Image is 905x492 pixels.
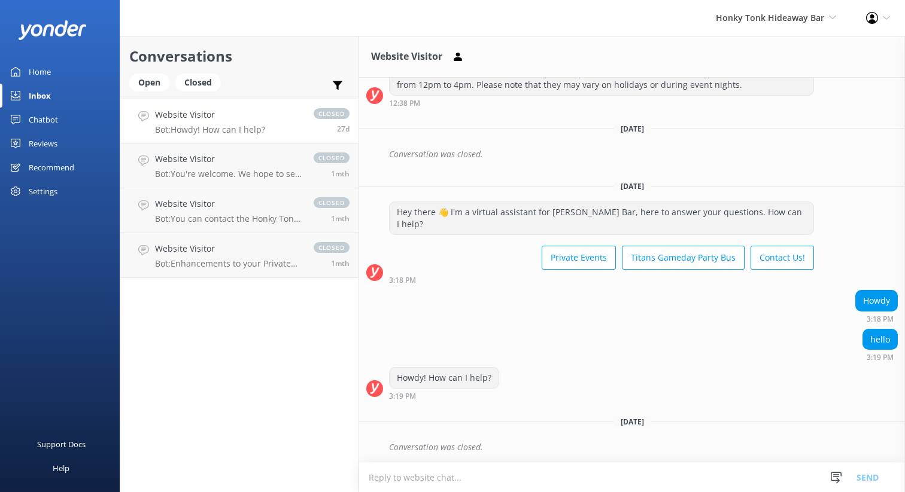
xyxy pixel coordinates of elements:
[390,368,499,388] div: Howdy! How can I help?
[867,354,894,361] strong: 3:19 PM
[155,108,265,121] h4: Website Visitor
[390,202,813,234] div: Hey there 👋 I'm a virtual assistant for [PERSON_NAME] Bar, here to answer your questions. How can...
[331,169,350,179] span: Aug 25 2025 10:54am (UTC -05:00) America/Chicago
[129,75,175,88] a: Open
[751,246,814,270] button: Contact Us!
[331,213,350,224] span: Aug 24 2025 05:12pm (UTC -05:00) America/Chicago
[314,108,350,119] span: closed
[389,99,814,107] div: Aug 25 2025 12:38pm (UTC -05:00) America/Chicago
[29,108,58,132] div: Chatbot
[371,49,442,65] h3: Website Visitor
[29,179,57,203] div: Settings
[129,45,350,68] h2: Conversations
[622,246,745,270] button: Titans Gameday Party Bus
[53,456,69,480] div: Help
[29,132,57,155] div: Reviews
[331,258,350,268] span: Aug 20 2025 10:03am (UTC -05:00) America/Chicago
[614,417,651,427] span: [DATE]
[389,276,814,284] div: Sep 02 2025 03:18pm (UTC -05:00) America/Chicago
[863,353,898,361] div: Sep 02 2025 03:19pm (UTC -05:00) America/Chicago
[129,74,169,91] div: Open
[314,242,350,253] span: closed
[716,12,824,23] span: Honky Tonk Hideaway Bar
[120,233,359,278] a: Website VisitorBot:Enhancements to your Private Event can include: - Event Photographer - DJ - Li...
[155,169,302,179] p: Bot: You're welcome. We hope to see you at [GEOGRAPHIC_DATA] soon!
[155,258,302,269] p: Bot: Enhancements to your Private Event can include: - Event Photographer - DJ - Line Dancing Cla...
[390,63,813,95] div: Our hours are [DATE]–[DATE] from 2pm to 11pm, [DATE] and [DATE] from 12pm to 12am, and [DATE] fro...
[856,291,897,311] div: Howdy
[389,277,416,284] strong: 3:18 PM
[120,188,359,233] a: Website VisitorBot:You can contact the Honky Tonk Hideaway Bar team at [PHONE_NUMBER], or by emai...
[155,242,302,255] h4: Website Visitor
[614,124,651,134] span: [DATE]
[155,213,302,224] p: Bot: You can contact the Honky Tonk Hideaway Bar team at [PHONE_NUMBER], or by emailing [EMAIL_AD...
[855,314,898,323] div: Sep 02 2025 03:18pm (UTC -05:00) America/Chicago
[366,437,898,457] div: 2025-09-07T17:13:30.604
[389,100,420,107] strong: 12:38 PM
[155,197,302,210] h4: Website Visitor
[389,144,898,164] div: Conversation was closed.
[614,181,651,191] span: [DATE]
[389,393,416,400] strong: 3:19 PM
[120,99,359,143] a: Website VisitorBot:Howdy! How can I help?closed27d
[337,124,350,134] span: Sep 02 2025 03:19pm (UTC -05:00) America/Chicago
[175,74,221,91] div: Closed
[120,143,359,188] a: Website VisitorBot:You're welcome. We hope to see you at [GEOGRAPHIC_DATA] soon!closed1mth
[542,246,616,270] button: Private Events
[37,432,86,456] div: Support Docs
[29,84,51,108] div: Inbox
[366,144,898,164] div: 2025-08-30T16:08:30.324
[29,155,74,179] div: Recommend
[155,124,265,135] p: Bot: Howdy! How can I help?
[18,20,87,40] img: yonder-white-logo.png
[29,60,51,84] div: Home
[863,329,897,350] div: hello
[155,152,302,166] h4: Website Visitor
[314,152,350,163] span: closed
[867,316,894,323] strong: 3:18 PM
[389,437,898,457] div: Conversation was closed.
[175,75,227,88] a: Closed
[389,392,499,400] div: Sep 02 2025 03:19pm (UTC -05:00) America/Chicago
[314,197,350,208] span: closed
